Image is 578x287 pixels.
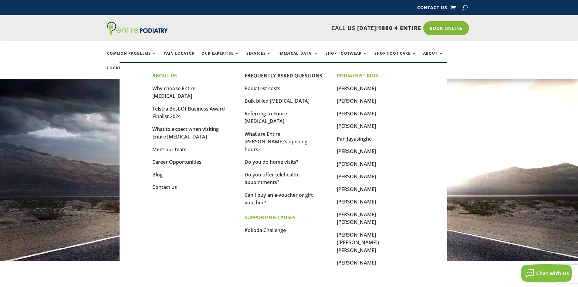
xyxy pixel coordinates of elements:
button: Chat with us [521,264,572,282]
a: Blog [152,171,163,178]
a: Can I buy an e-voucher or gift voucher? [245,192,313,206]
span: 1800 4 ENTIRE [378,24,421,32]
a: Telstra Best Of Business Award Finalist 2024 [152,105,225,120]
a: [PERSON_NAME] [337,259,376,266]
a: FREQUENTLY ASKED QUESTIONS [245,72,322,79]
a: Book Online [423,21,469,35]
a: Services [246,51,272,64]
a: [PERSON_NAME] [337,161,376,167]
a: Career Opportunities [152,159,201,165]
a: What to expect when visiting Entire [MEDICAL_DATA] [152,126,219,140]
a: Referring to Entire [MEDICAL_DATA] [245,110,287,125]
a: Do you do home visits? [245,159,298,165]
a: Contact us [152,184,177,190]
a: Meet our team [152,146,187,153]
span: Chat with us [536,270,569,277]
a: Kokoda Challenge [245,227,286,234]
a: [PERSON_NAME] [337,148,376,155]
a: Pan Jayasinghe [337,135,372,142]
p: CALL US [DATE]! [191,24,421,32]
strong: PODIATRIST BIOS [337,72,378,79]
a: Shop Footwear [326,51,368,64]
a: [PERSON_NAME] [337,97,376,104]
strong: SUPPORTING CAUSES [245,214,296,221]
a: [PERSON_NAME] [337,198,376,205]
a: [PERSON_NAME] ([PERSON_NAME]) [PERSON_NAME] [337,231,379,254]
a: Bulk billed [MEDICAL_DATA] [245,97,309,104]
a: Contact Us [417,5,447,12]
a: [PERSON_NAME] [337,123,376,129]
a: [PERSON_NAME] [337,173,376,180]
a: Podiatrist costs [245,85,280,92]
a: Why choose Entire [MEDICAL_DATA] [152,85,195,100]
a: What are Entire [PERSON_NAME]'s opening hours? [245,131,307,153]
a: Entire Podiatry [107,30,168,36]
a: Shop Foot Care [374,51,417,64]
a: Do you offer telehealth appointments? [245,171,298,186]
a: [PERSON_NAME] [337,186,376,193]
a: Locations [107,66,137,79]
strong: ABOUT US [152,72,177,79]
a: [PERSON_NAME] [337,85,376,92]
a: Common Problems [107,51,157,64]
a: [MEDICAL_DATA] [279,51,319,64]
img: logo (1) [107,22,168,35]
a: [PERSON_NAME] [PERSON_NAME] [337,211,376,226]
a: About [423,51,444,64]
a: [PERSON_NAME] [337,110,376,117]
a: Our Expertise [201,51,240,64]
a: Pain Locator [164,51,195,64]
